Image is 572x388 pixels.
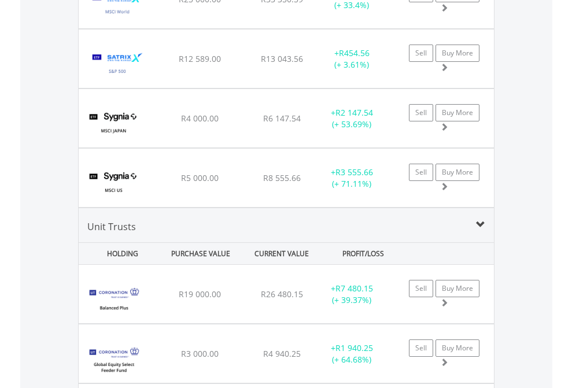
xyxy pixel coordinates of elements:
span: R8 555.66 [263,172,301,183]
img: TFSA.SYGUS.png [84,163,143,204]
div: + (+ 71.11%) [316,167,388,190]
img: UT.ZA.CBFB4.png [84,279,143,320]
div: PROFIT/LOSS [324,243,403,264]
span: R13 043.56 [261,53,303,64]
span: R6 147.54 [263,113,301,124]
div: + (+ 53.69%) [316,107,388,130]
img: TFSA.STX500.png [84,44,151,85]
span: R2 147.54 [335,107,373,118]
span: R454.56 [339,47,370,58]
img: TFSA.SYGJP.png [84,104,143,145]
span: R26 480.15 [261,289,303,300]
div: + (+ 64.68%) [316,342,388,365]
span: R4 000.00 [181,113,219,124]
span: R12 589.00 [179,53,221,64]
span: R1 940.25 [335,342,373,353]
div: CURRENT VALUE [242,243,321,264]
div: PURCHASE VALUE [161,243,240,264]
span: R3 555.66 [335,167,373,178]
a: Buy More [436,164,479,181]
img: UT.ZA.CGEFP.png [84,339,143,380]
a: Buy More [436,280,479,297]
a: Sell [409,45,433,62]
a: Sell [409,104,433,121]
span: R5 000.00 [181,172,219,183]
a: Sell [409,164,433,181]
span: R7 480.15 [335,283,373,294]
div: HOLDING [80,243,158,264]
span: R19 000.00 [179,289,221,300]
div: + (+ 39.37%) [316,283,388,306]
a: Sell [409,339,433,357]
a: Buy More [436,339,479,357]
a: Sell [409,280,433,297]
span: R4 940.25 [263,348,301,359]
div: + (+ 3.61%) [316,47,388,71]
a: Buy More [436,45,479,62]
span: Unit Trusts [87,220,136,233]
a: Buy More [436,104,479,121]
span: R3 000.00 [181,348,219,359]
